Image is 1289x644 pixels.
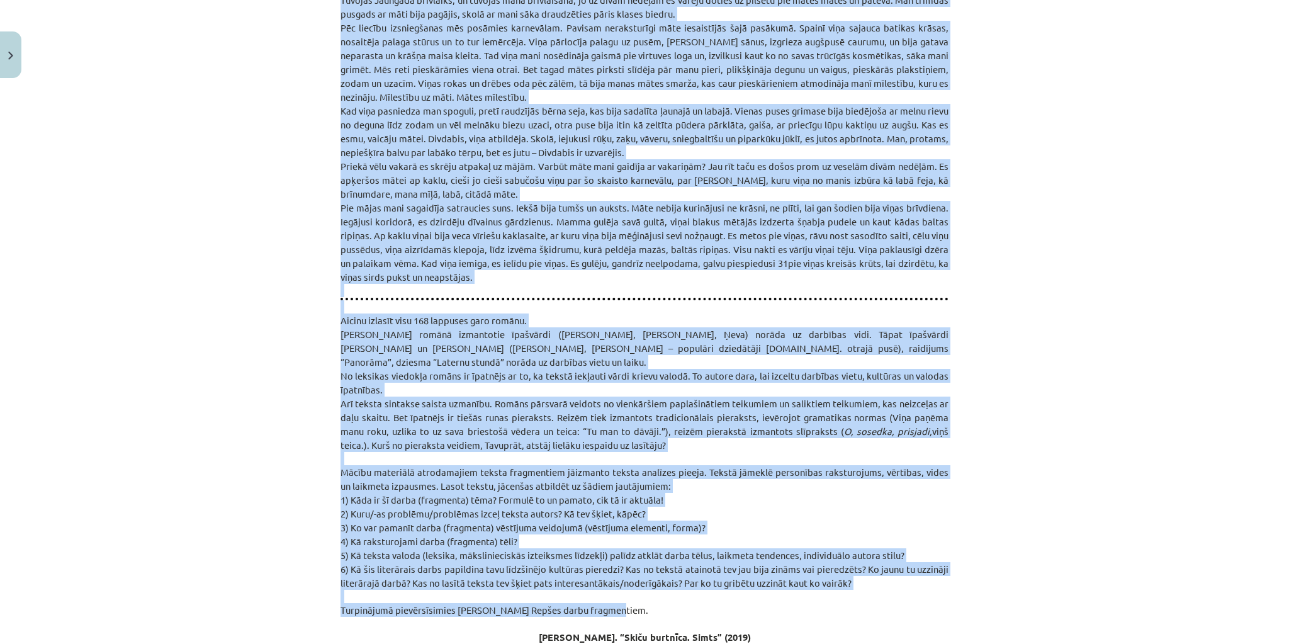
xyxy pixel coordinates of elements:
span: Turpinājumā pievērsīsimies [PERSON_NAME] Repšes darbu fragmentiem. [341,604,648,616]
span: Mācību materiālā atrodamajiem teksta fragmentiem jāizmanto teksta analīzes pieeja. Tekstā jāmeklē... [341,466,948,492]
span: [PERSON_NAME] romānā izmantotie īpašvārdi ([PERSON_NAME], [PERSON_NAME], Ņeva) norāda uz darbības... [341,328,948,368]
span: Priekā vēlu vakarā es skrēju atpakaļ uz mājām. Varbūt māte mani gaidīja ar vakariņām? Jau rīt tač... [341,160,948,200]
span: No leksikas viedokļa romāns ir īpatnējs ar to, ka tekstā iekļauti vārdi krievu valodā. To autore ... [341,370,948,395]
span: 6) Kā šis literārais darbs papildina tavu līdzšinējo kultūras pieredzi? Kas no tekstā atainotā te... [341,563,948,589]
b: [PERSON_NAME]. “Skiču burtnīca. Simts” (2019) [539,631,751,643]
span: Aicinu izlasīt visu 168 lappuses garo romānu. [341,314,527,326]
span: Arī teksta sintakse saista uzmanību. Romāns pārsvarā veidots no vienkāršiem paplašinātiem teikumi... [341,397,948,451]
span: 1) Kāda ir šī darba (fragmenta) tēma? Formulē to un pamato, cik tā ir aktuāla! [341,494,663,506]
span: Pēc liecību izsniegšanas mēs posāmies karnevālam. Pavisam neraksturīgi māte iesaistījās šajā pasā... [341,21,948,103]
span: 5) Kā teksta valoda (leksika, mākslinieciskās izteiksmes līdzekļi) palīdz atklāt darba tēlus, lai... [341,549,904,561]
span: Kad viņa pasniedza man spoguli, pretī raudzījās bērna seja, kas bija sadalīta ļaunajā un labajā. ... [341,105,948,158]
span: 4) Kā raksturojami darba (fragmenta) tēli? [341,535,517,547]
span: Pie mājas mani sagaidīja satraucies suns. Iekšā bija tumšs un auksts. Māte nebija kurinājusi ne k... [341,201,948,283]
i: O, sosedka, prisjadi, [844,425,932,437]
span: 2) Kuru/-as problēmu/problēmas izceļ teksta autors? Kā tev šķiet, kāpēc? [341,507,646,519]
span: 3) Ko var pamanīt darba (fragmenta) vēstījuma veidojumā (vēstījuma elementi, forma)? [341,521,706,533]
img: icon-close-lesson-0947bae3869378f0d4975bcd49f059093ad1ed9edebbc8119c70593378902aed.svg [8,52,13,60]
